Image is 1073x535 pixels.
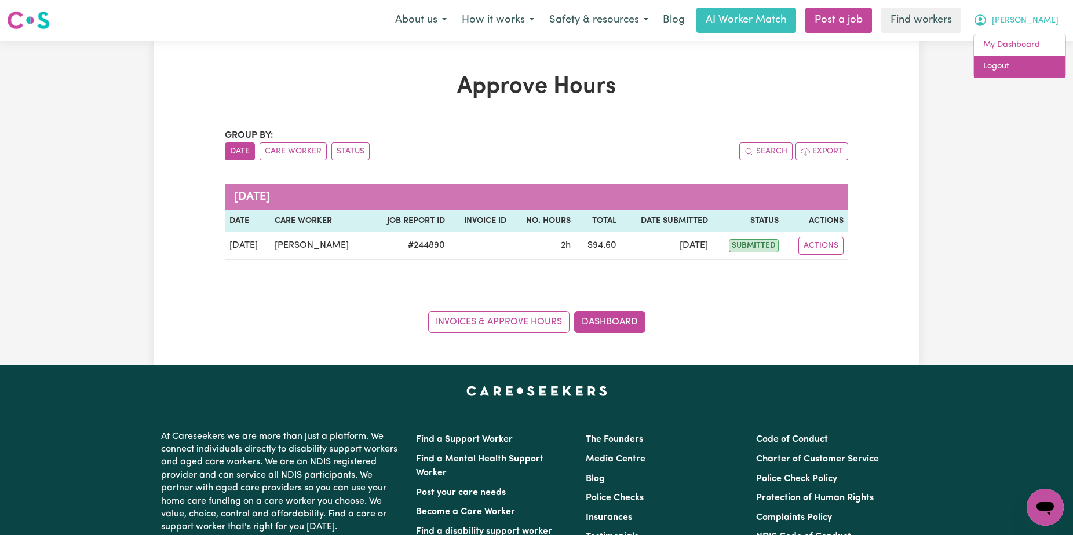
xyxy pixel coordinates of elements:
[260,142,327,160] button: sort invoices by care worker
[621,210,713,232] th: Date Submitted
[795,142,848,160] button: Export
[370,210,450,232] th: Job Report ID
[466,386,607,395] a: Careseekers home page
[696,8,796,33] a: AI Worker Match
[586,474,605,483] a: Blog
[586,435,643,444] a: The Founders
[225,210,270,232] th: Date
[7,10,50,31] img: Careseekers logo
[450,210,511,232] th: Invoice ID
[974,56,1065,78] a: Logout
[881,8,961,33] a: Find workers
[966,8,1066,32] button: My Account
[225,131,273,140] span: Group by:
[561,241,571,250] span: 2 hours
[756,455,879,464] a: Charter of Customer Service
[756,435,828,444] a: Code of Conduct
[798,237,844,255] button: Actions
[370,232,450,260] td: # 244890
[225,142,255,160] button: sort invoices by date
[270,210,370,232] th: Care worker
[416,435,513,444] a: Find a Support Worker
[756,474,837,483] a: Police Check Policy
[586,513,632,522] a: Insurances
[225,184,848,210] caption: [DATE]
[713,210,783,232] th: Status
[416,507,515,516] a: Become a Care Worker
[225,232,270,260] td: [DATE]
[428,311,570,333] a: Invoices & Approve Hours
[388,8,454,32] button: About us
[805,8,872,33] a: Post a job
[729,239,779,252] span: submitted
[574,311,645,333] a: Dashboard
[974,34,1065,56] a: My Dashboard
[739,142,793,160] button: Search
[575,210,621,232] th: Total
[416,488,506,497] a: Post your care needs
[270,232,370,260] td: [PERSON_NAME]
[7,7,50,34] a: Careseekers logo
[992,14,1059,27] span: [PERSON_NAME]
[575,232,621,260] td: $ 94.60
[756,513,832,522] a: Complaints Policy
[511,210,575,232] th: No. Hours
[586,455,645,464] a: Media Centre
[1027,489,1064,526] iframe: Button to launch messaging window
[454,8,542,32] button: How it works
[973,34,1066,78] div: My Account
[331,142,370,160] button: sort invoices by paid status
[783,210,848,232] th: Actions
[756,493,874,503] a: Protection of Human Rights
[225,73,848,101] h1: Approve Hours
[656,8,692,33] a: Blog
[621,232,713,260] td: [DATE]
[586,493,644,503] a: Police Checks
[542,8,656,32] button: Safety & resources
[416,455,543,478] a: Find a Mental Health Support Worker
